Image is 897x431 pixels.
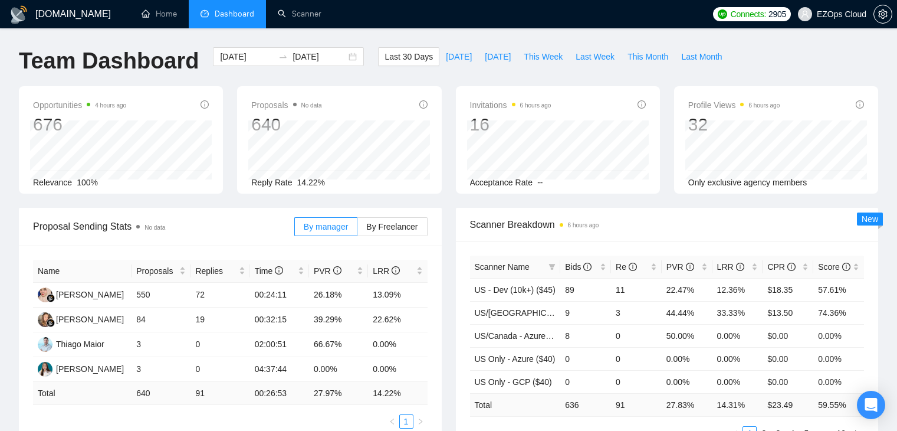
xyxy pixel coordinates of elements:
[309,283,368,308] td: 26.18%
[475,308,640,318] a: US/[GEOGRAPHIC_DATA] - Keywords ($40)
[763,324,813,347] td: $0.00
[662,347,712,370] td: 0.00%
[314,266,341,276] span: PVR
[517,47,569,66] button: This Week
[95,102,126,109] time: 4 hours ago
[368,332,427,357] td: 0.00%
[439,47,478,66] button: [DATE]
[417,418,424,425] span: right
[333,266,341,275] span: info-circle
[38,312,52,327] img: NK
[77,178,98,187] span: 100%
[763,370,813,393] td: $0.00
[560,301,611,324] td: 9
[190,260,249,283] th: Replies
[576,50,615,63] span: Last Week
[611,324,662,347] td: 0
[568,222,599,228] time: 6 hours ago
[446,50,472,63] span: [DATE]
[520,102,551,109] time: 6 hours ago
[470,217,865,232] span: Scanner Breakdown
[392,266,400,275] span: info-circle
[712,278,763,301] td: 12.36%
[250,382,309,405] td: 00:26:53
[201,9,209,18] span: dashboard
[873,5,892,24] button: setting
[190,382,249,405] td: 91
[385,414,399,429] button: left
[813,278,864,301] td: 57.61%
[56,288,124,301] div: [PERSON_NAME]
[666,262,694,272] span: PVR
[400,415,413,428] a: 1
[250,283,309,308] td: 00:24:11
[662,278,712,301] td: 22.47%
[717,262,744,272] span: LRR
[373,266,400,276] span: LRR
[629,263,637,271] span: info-circle
[688,178,807,187] span: Only exclusive agency members
[616,262,637,272] span: Re
[301,102,322,109] span: No data
[250,332,309,357] td: 02:00:51
[731,8,766,21] span: Connects:
[475,285,556,295] a: US - Dev (10k+) ($45)
[255,266,283,276] span: Time
[686,263,694,271] span: info-circle
[33,113,126,136] div: 676
[220,50,274,63] input: Start date
[470,98,551,112] span: Invitations
[813,301,864,324] td: 74.36%
[413,414,428,429] li: Next Page
[485,50,511,63] span: [DATE]
[38,314,124,324] a: NK[PERSON_NAME]
[736,263,744,271] span: info-circle
[712,324,763,347] td: 0.00%
[565,262,592,272] span: Bids
[366,222,418,231] span: By Freelancer
[681,50,722,63] span: Last Month
[33,98,126,112] span: Opportunities
[144,224,165,231] span: No data
[38,364,124,373] a: TA[PERSON_NAME]
[278,52,288,61] span: to
[250,357,309,382] td: 04:37:44
[190,283,249,308] td: 72
[712,301,763,324] td: 33.33%
[132,308,190,332] td: 84
[842,263,850,271] span: info-circle
[413,414,428,429] button: right
[47,319,55,327] img: gigradar-bm.png
[621,47,675,66] button: This Month
[712,393,763,416] td: 14.31 %
[857,391,885,419] div: Open Intercom Messenger
[368,308,427,332] td: 22.62%
[142,9,177,19] a: homeHome
[763,278,813,301] td: $18.35
[688,113,780,136] div: 32
[662,324,712,347] td: 50.00%
[475,354,556,364] a: US Only - Azure ($40)
[767,262,795,272] span: CPR
[132,260,190,283] th: Proposals
[478,47,517,66] button: [DATE]
[293,50,346,63] input: End date
[378,47,439,66] button: Last 30 Days
[748,102,780,109] time: 6 hours ago
[278,9,321,19] a: searchScanner
[813,370,864,393] td: 0.00%
[611,347,662,370] td: 0
[560,370,611,393] td: 0
[470,178,533,187] span: Acceptance Rate
[560,278,611,301] td: 89
[251,113,321,136] div: 640
[368,357,427,382] td: 0.00%
[275,266,283,275] span: info-circle
[385,414,399,429] li: Previous Page
[389,418,396,425] span: left
[560,393,611,416] td: 636
[9,5,28,24] img: logo
[768,8,786,21] span: 2905
[537,178,543,187] span: --
[763,347,813,370] td: $0.00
